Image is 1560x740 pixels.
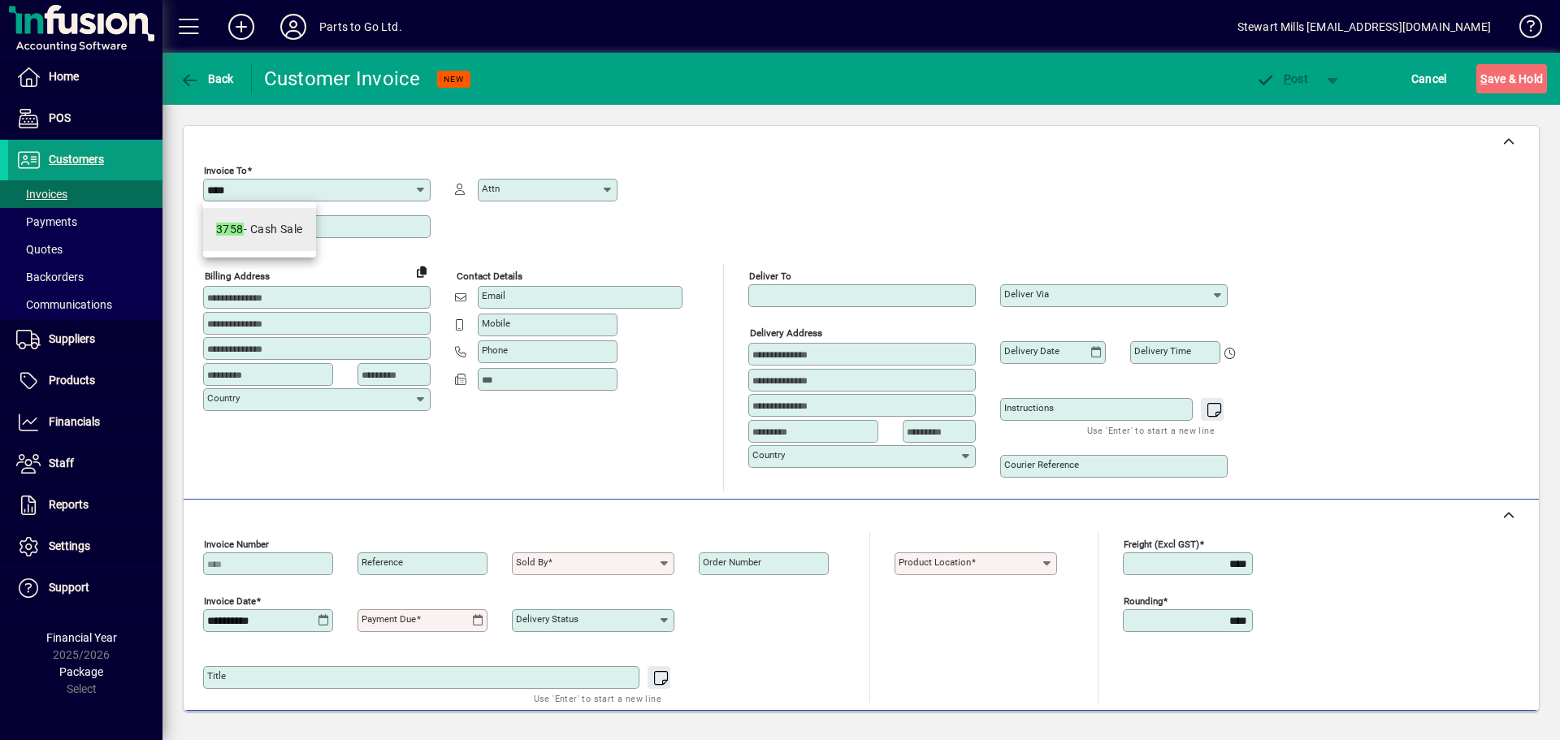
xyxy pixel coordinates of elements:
a: Settings [8,526,162,567]
mat-label: Order number [703,556,761,568]
mat-label: Delivery date [1004,345,1059,357]
span: Back [180,72,234,85]
button: Back [175,64,238,93]
span: Support [49,581,89,594]
mat-label: Deliver To [749,270,791,282]
mat-label: Phone [482,344,508,356]
button: Profile [267,12,319,41]
span: Communications [16,298,112,311]
span: Customers [49,153,104,166]
a: Suppliers [8,319,162,360]
mat-option: 3758 - Cash Sale [203,208,316,251]
mat-label: Delivery time [1134,345,1191,357]
a: Payments [8,208,162,236]
div: - Cash Sale [216,221,303,238]
mat-label: Email [482,290,505,301]
span: Invoices [16,188,67,201]
mat-label: Freight (excl GST) [1124,539,1199,550]
span: Products [49,374,95,387]
a: Knowledge Base [1507,3,1540,56]
mat-label: Invoice date [204,595,256,607]
span: Quotes [16,243,63,256]
mat-label: Instructions [1004,402,1054,413]
a: Staff [8,444,162,484]
a: Communications [8,291,162,318]
span: Suppliers [49,332,95,345]
span: Financial Year [46,631,117,644]
span: ave & Hold [1480,66,1543,92]
button: Cancel [1407,64,1451,93]
div: Stewart Mills [EMAIL_ADDRESS][DOMAIN_NAME] [1237,14,1491,40]
mat-label: Product location [899,556,971,568]
mat-label: Courier Reference [1004,459,1079,470]
span: NEW [444,74,464,84]
a: Invoices [8,180,162,208]
mat-label: Payment due [362,613,416,625]
span: Cancel [1411,66,1447,92]
a: Quotes [8,236,162,263]
span: Package [59,665,103,678]
a: Products [8,361,162,401]
em: 3758 [216,223,244,236]
mat-hint: Use 'Enter' to start a new line [1087,421,1215,439]
button: Add [215,12,267,41]
a: Financials [8,402,162,443]
a: Reports [8,485,162,526]
span: Staff [49,457,74,470]
a: POS [8,98,162,139]
span: Payments [16,215,77,228]
mat-label: Invoice To [204,165,247,176]
a: Support [8,568,162,608]
button: Copy to Delivery address [409,258,435,284]
span: Backorders [16,270,84,283]
span: Financials [49,415,100,428]
span: P [1284,72,1291,85]
div: Parts to Go Ltd. [319,14,402,40]
span: ost [1255,72,1308,85]
mat-label: Rounding [1124,595,1163,607]
mat-label: Deliver via [1004,288,1049,300]
mat-label: Country [207,392,240,404]
mat-label: Reference [362,556,403,568]
span: POS [49,111,71,124]
div: Customer Invoice [264,66,421,92]
mat-label: Mobile [482,318,510,329]
mat-label: Delivery status [516,613,578,625]
mat-label: Sold by [516,556,548,568]
a: Backorders [8,263,162,291]
button: Post [1247,64,1316,93]
mat-label: Country [752,449,785,461]
app-page-header-button: Back [162,64,252,93]
span: Reports [49,498,89,511]
mat-label: Title [207,670,226,682]
mat-hint: Use 'Enter' to start a new line [534,689,661,708]
a: Home [8,57,162,97]
button: Save & Hold [1476,64,1547,93]
span: Settings [49,539,90,552]
span: Home [49,70,79,83]
mat-label: Invoice number [204,539,269,550]
mat-label: Attn [482,183,500,194]
span: S [1480,72,1487,85]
